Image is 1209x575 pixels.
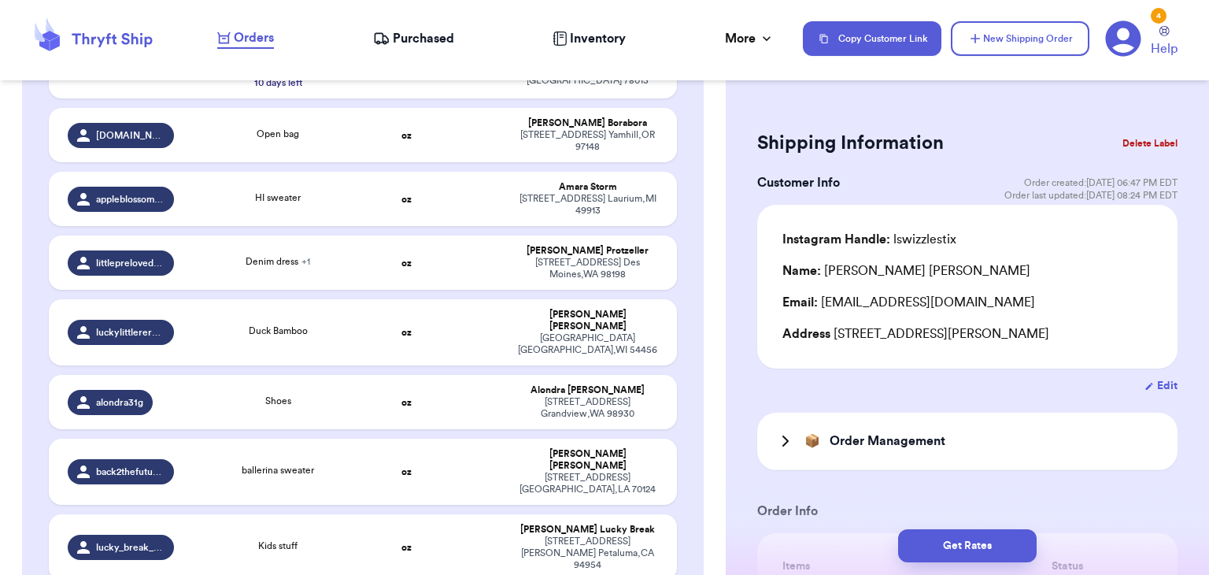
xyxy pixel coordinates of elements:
a: Inventory [553,29,626,48]
button: Get Rates [898,529,1037,562]
div: Amara Storm [517,181,658,193]
div: More [725,29,775,48]
span: Instagram Handle: [782,233,890,246]
button: Edit [1144,378,1178,394]
a: Purchased [373,29,454,48]
div: 10 days left [254,76,302,89]
span: Email: [782,296,818,309]
span: luckylittlereruns [96,326,165,339]
span: + 1 [301,257,310,266]
strong: oz [401,328,412,337]
button: Delete Label [1116,126,1184,161]
div: [PERSON_NAME] [PERSON_NAME] [782,262,1030,280]
span: back2thefutureee [96,466,165,478]
div: [PERSON_NAME] Borabora [517,117,658,129]
div: [EMAIL_ADDRESS][DOMAIN_NAME] [782,293,1152,312]
div: [STREET_ADDRESS] [GEOGRAPHIC_DATA] , LA 70124 [517,472,658,495]
strong: oz [401,398,412,407]
strong: oz [401,467,412,477]
button: New Shipping Order [951,21,1089,56]
span: ballerina sweater [242,466,314,475]
div: Alondra [PERSON_NAME] [517,384,658,396]
span: Purchased [393,29,454,48]
a: Orders [217,28,274,49]
a: Help [1151,26,1178,58]
h3: Customer Info [757,173,840,192]
span: [DOMAIN_NAME]_ [96,129,165,142]
a: 4 [1105,20,1141,57]
div: [STREET_ADDRESS] Laurium , MI 49913 [517,193,658,217]
span: Shoes [265,396,291,406]
div: 4 [1151,8,1166,24]
div: [GEOGRAPHIC_DATA] [GEOGRAPHIC_DATA] , WI 54456 [517,332,658,356]
span: alondra31g [96,396,143,409]
span: Denim dress [246,257,310,266]
span: littlepreloved_shop [96,257,165,269]
div: [STREET_ADDRESS] Grandview , WA 98930 [517,396,658,420]
span: Address [782,328,830,340]
strong: oz [401,131,412,140]
span: lucky_break_glass [96,541,165,554]
span: Inventory [570,29,626,48]
div: [PERSON_NAME] [PERSON_NAME] [517,309,658,332]
span: Name: [782,265,821,277]
div: [PERSON_NAME] [PERSON_NAME] [517,448,658,472]
span: Help [1151,39,1178,58]
strong: oz [401,543,412,552]
div: [STREET_ADDRESS][PERSON_NAME] Petaluma , CA 94954 [517,536,658,571]
span: Kids stuff [258,541,298,551]
div: lswizzlestix [782,230,956,249]
div: [PERSON_NAME] Lucky Break [517,524,658,536]
span: Duck Bamboo [249,326,308,336]
div: [PERSON_NAME] Protzeller [517,245,658,257]
h2: Shipping Information [757,131,944,156]
h3: Order Info [757,502,1178,521]
span: 📦 [804,432,820,451]
div: [STREET_ADDRESS][PERSON_NAME] [782,325,1152,343]
span: HI sweater [255,193,301,202]
strong: oz [401,195,412,204]
span: Order created: [DATE] 06:47 PM EDT [1024,176,1178,189]
strong: oz [401,258,412,268]
div: [STREET_ADDRESS] Des Moines , WA 98198 [517,257,658,280]
span: appleblossomthriftingco [96,193,165,206]
h3: Order Management [830,432,945,451]
span: Open bag [257,129,299,139]
button: Copy Customer Link [803,21,941,56]
div: [STREET_ADDRESS] Yamhill , OR 97148 [517,129,658,153]
span: Orders [234,28,274,47]
span: Order last updated: [DATE] 08:24 PM EDT [1004,189,1178,202]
